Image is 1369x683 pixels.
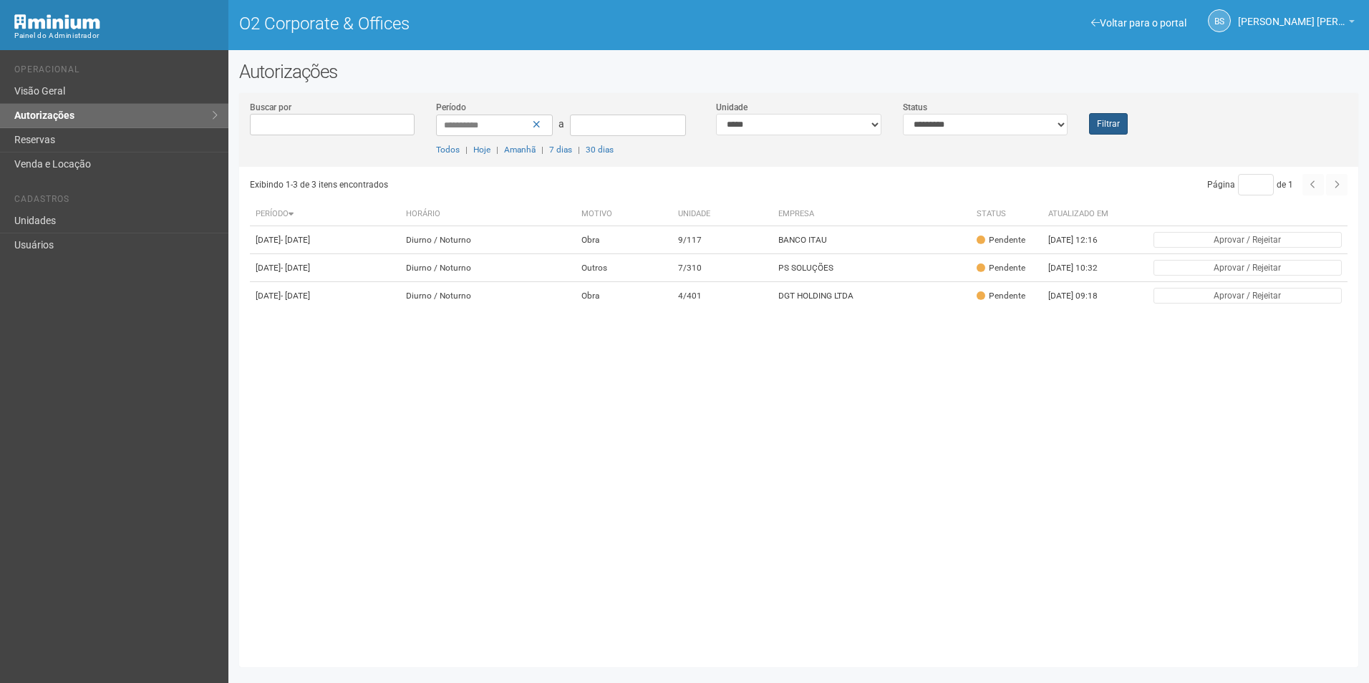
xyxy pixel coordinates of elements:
[281,235,310,245] span: - [DATE]
[465,145,468,155] span: |
[504,145,536,155] a: Amanhã
[250,203,401,226] th: Período
[1153,232,1342,248] button: Aprovar / Rejeitar
[250,282,401,310] td: [DATE]
[1091,17,1186,29] a: Voltar para o portal
[576,203,672,226] th: Motivo
[1043,254,1121,282] td: [DATE] 10:32
[14,29,218,42] div: Painel do Administrador
[672,226,773,254] td: 9/117
[773,282,971,310] td: DGT HOLDING LTDA
[549,145,572,155] a: 7 dias
[496,145,498,155] span: |
[716,101,748,114] label: Unidade
[1089,113,1128,135] button: Filtrar
[977,234,1025,246] div: Pendente
[773,226,971,254] td: BANCO ITAU
[1153,260,1342,276] button: Aprovar / Rejeitar
[1043,226,1121,254] td: [DATE] 12:16
[1207,180,1293,190] span: Página de 1
[773,254,971,282] td: PS SOLUÇÕES
[400,254,576,282] td: Diurno / Noturno
[250,254,401,282] td: [DATE]
[977,290,1025,302] div: Pendente
[1043,203,1121,226] th: Atualizado em
[400,226,576,254] td: Diurno / Noturno
[773,203,971,226] th: Empresa
[250,174,794,195] div: Exibindo 1-3 de 3 itens encontrados
[971,203,1043,226] th: Status
[903,101,927,114] label: Status
[672,282,773,310] td: 4/401
[586,145,614,155] a: 30 dias
[576,282,672,310] td: Obra
[400,203,576,226] th: Horário
[436,145,460,155] a: Todos
[250,226,401,254] td: [DATE]
[436,101,466,114] label: Período
[1238,2,1345,27] span: BIANKA souza cruz cavalcanti
[239,14,788,33] h1: O2 Corporate & Offices
[1208,9,1231,32] a: Bs
[576,254,672,282] td: Outros
[250,101,291,114] label: Buscar por
[1238,18,1355,29] a: [PERSON_NAME] [PERSON_NAME]
[281,263,310,273] span: - [DATE]
[558,118,564,130] span: a
[14,194,218,209] li: Cadastros
[977,262,1025,274] div: Pendente
[239,61,1358,82] h2: Autorizações
[14,14,100,29] img: Minium
[281,291,310,301] span: - [DATE]
[473,145,490,155] a: Hoje
[576,226,672,254] td: Obra
[578,145,580,155] span: |
[1153,288,1342,304] button: Aprovar / Rejeitar
[672,254,773,282] td: 7/310
[672,203,773,226] th: Unidade
[400,282,576,310] td: Diurno / Noturno
[14,64,218,79] li: Operacional
[541,145,543,155] span: |
[1043,282,1121,310] td: [DATE] 09:18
